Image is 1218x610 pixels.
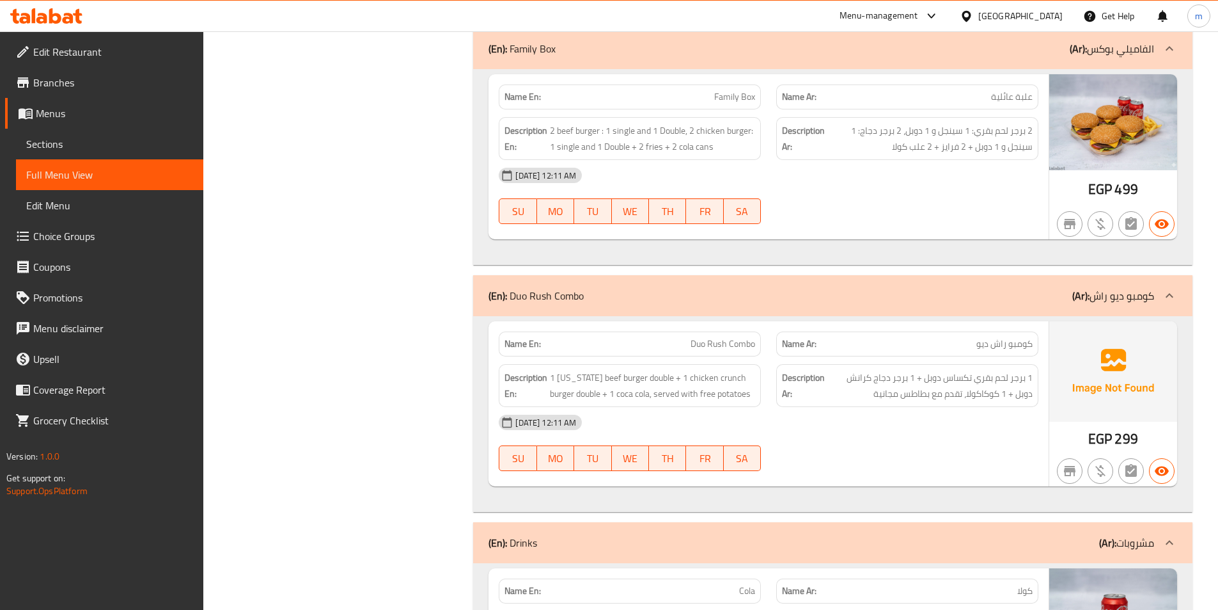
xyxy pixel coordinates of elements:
span: Branches [33,75,193,90]
button: FR [686,198,723,224]
button: Not branch specific item [1057,458,1082,484]
span: MO [542,449,569,468]
span: FR [691,449,718,468]
button: TH [649,198,686,224]
span: Grocery Checklist [33,413,193,428]
a: Menus [5,98,203,129]
button: Available [1149,458,1175,484]
span: 2 beef burger : 1 single and 1 Double, 2 chicken burger: 1 single and 1 Double + 2 fries + 2 cola... [550,123,755,154]
span: TH [654,202,681,221]
span: FR [691,202,718,221]
b: (En): [488,39,507,58]
p: الفاميلي بوكس [1070,41,1154,56]
span: WE [617,202,644,221]
strong: Name En: [504,90,541,104]
span: Full Menu View [26,167,193,182]
button: TU [574,198,611,224]
a: Choice Groups [5,221,203,252]
span: 1.0.0 [40,448,59,465]
p: Drinks [488,535,537,550]
span: Version: [6,448,38,465]
span: Get support on: [6,470,65,486]
button: Purchased item [1088,211,1113,237]
span: Sections [26,136,193,152]
span: Family Box [714,90,755,104]
button: WE [612,198,649,224]
button: Not has choices [1118,458,1144,484]
strong: Name En: [504,584,541,598]
span: Coupons [33,259,193,275]
img: Family_Box638948223364452843.jpg [1049,74,1177,170]
span: علبة عائلية [991,90,1033,104]
button: MO [537,198,574,224]
div: Menu-management [839,8,918,24]
strong: Description Ar: [782,123,825,154]
span: Edit Restaurant [33,44,193,60]
span: TU [579,202,606,221]
span: 299 [1114,426,1137,451]
button: SU [499,198,536,224]
b: (En): [488,286,507,305]
div: (En): Drinks(Ar):مشروبات [473,522,1192,563]
span: SU [504,202,531,221]
a: Grocery Checklist [5,405,203,436]
button: Not branch specific item [1057,211,1082,237]
button: SU [499,445,536,471]
span: SU [504,449,531,468]
button: WE [612,445,649,471]
span: SA [729,202,756,221]
span: Upsell [33,351,193,367]
strong: Name En: [504,337,541,351]
span: [DATE] 12:11 AM [510,417,581,429]
button: SA [724,445,761,471]
button: FR [686,445,723,471]
p: Family Box [488,41,556,56]
button: MO [537,445,574,471]
p: مشروبات [1099,535,1154,550]
span: SA [729,449,756,468]
span: 1 برجر لحم بقري تكساس دوبل + 1 برجر دجاج كرانش دوبل + 1 كوكاكولا، تقدم مع بطاطس مجانية [827,370,1033,401]
a: Coverage Report [5,374,203,405]
button: TU [574,445,611,471]
p: كومبو ديو راش [1072,288,1154,303]
img: download638948225285785592.png [1049,321,1177,421]
a: Support.OpsPlatform [6,483,88,499]
span: Menus [36,106,193,121]
b: (Ar): [1099,533,1116,552]
span: كولا [1017,584,1033,598]
span: m [1195,9,1203,23]
span: [DATE] 12:11 AM [510,170,581,182]
a: Branches [5,67,203,98]
button: Purchased item [1088,458,1113,484]
strong: Name Ar: [782,90,816,104]
a: Upsell [5,344,203,374]
div: [GEOGRAPHIC_DATA] [978,9,1063,23]
p: Duo Rush Combo [488,288,584,303]
a: Menu disclaimer [5,313,203,344]
span: Menu disclaimer [33,321,193,336]
span: Cola [739,584,755,598]
span: TU [579,449,606,468]
strong: Description En: [504,370,547,401]
div: (En): Duo Rush Combo(Ar):كومبو ديو راش [473,275,1192,316]
button: Available [1149,211,1175,237]
strong: Description En: [504,123,547,154]
span: 2 برجر لحم بقري: 1 سينجل و 1 دوبل، 2 برجر دجاج: 1 سينجل و 1 دوبل + 2 فرايز + 2 علب كولا [827,123,1033,154]
button: SA [724,198,761,224]
span: WE [617,449,644,468]
a: Sections [16,129,203,159]
button: Not has choices [1118,211,1144,237]
span: EGP [1088,426,1112,451]
div: (En): Family Box(Ar):الفاميلي بوكس [473,28,1192,69]
a: Coupons [5,252,203,282]
span: Coverage Report [33,382,193,397]
span: TH [654,449,681,468]
a: Full Menu View [16,159,203,190]
span: Edit Menu [26,198,193,213]
span: MO [542,202,569,221]
span: Duo Rush Combo [691,337,755,351]
strong: Description Ar: [782,370,825,401]
span: Choice Groups [33,229,193,244]
a: Promotions [5,282,203,313]
span: كومبو راش ديو [976,337,1033,351]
